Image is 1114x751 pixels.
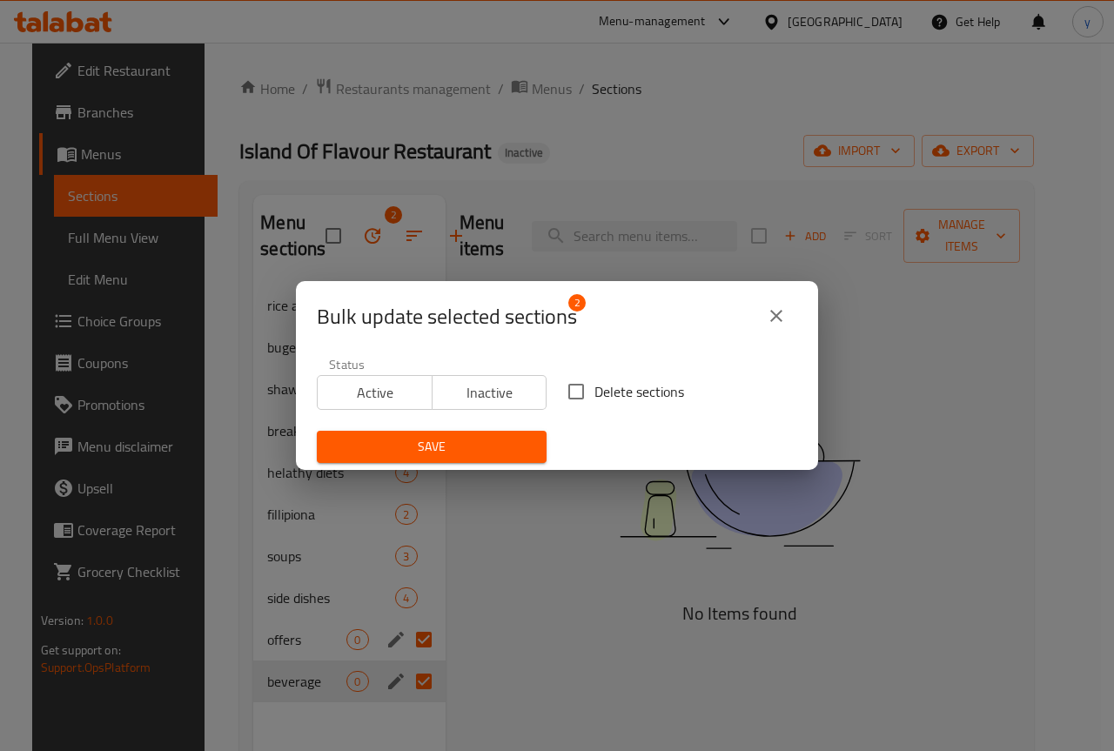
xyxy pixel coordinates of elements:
[440,380,540,406] span: Inactive
[432,375,547,410] button: Inactive
[331,436,533,458] span: Save
[317,303,577,331] span: Selected section count
[317,431,547,463] button: Save
[317,375,433,410] button: Active
[594,381,684,402] span: Delete sections
[755,295,797,337] button: close
[568,294,586,312] span: 2
[325,380,426,406] span: Active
